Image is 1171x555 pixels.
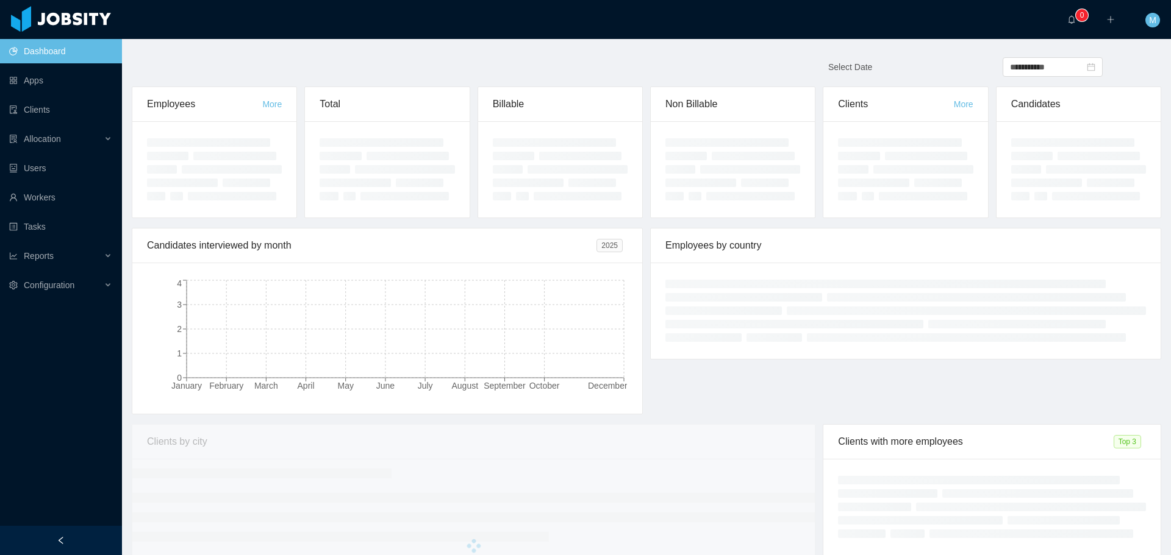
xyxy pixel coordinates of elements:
i: icon: bell [1067,15,1076,24]
a: icon: profileTasks [9,214,112,239]
tspan: October [529,381,560,391]
span: Configuration [24,280,74,290]
a: icon: userWorkers [9,185,112,210]
span: 2025 [596,239,623,252]
tspan: 0 [177,373,182,383]
span: Allocation [24,134,61,144]
a: icon: appstoreApps [9,68,112,93]
tspan: March [254,381,278,391]
tspan: May [338,381,354,391]
a: More [262,99,282,109]
tspan: September [484,381,526,391]
tspan: 1 [177,348,182,358]
i: icon: plus [1106,15,1115,24]
sup: 0 [1076,9,1088,21]
div: Non Billable [665,87,800,121]
div: Candidates [1011,87,1146,121]
tspan: 2 [177,324,182,334]
i: icon: solution [9,135,18,143]
div: Candidates interviewed by month [147,228,596,263]
div: Employees [147,87,262,121]
a: icon: pie-chartDashboard [9,39,112,63]
span: Reports [24,251,54,261]
div: Total [320,87,454,121]
tspan: July [418,381,433,391]
span: Select Date [828,62,872,72]
a: icon: robotUsers [9,156,112,180]
i: icon: setting [9,281,18,289]
tspan: April [298,381,315,391]
tspan: February [209,381,243,391]
tspan: 4 [177,278,182,288]
tspan: 3 [177,300,182,309]
div: Clients with more employees [838,425,1113,459]
tspan: August [451,381,478,391]
tspan: June [376,381,395,391]
i: icon: calendar [1087,63,1095,71]
span: M [1149,13,1156,27]
a: More [954,99,973,109]
a: icon: auditClients [9,97,112,122]
div: Employees by country [665,228,1146,263]
i: icon: line-chart [9,252,18,260]
tspan: December [588,381,628,391]
div: Clients [838,87,953,121]
div: Billable [493,87,628,121]
span: Top 3 [1114,435,1141,448]
tspan: January [171,381,202,391]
